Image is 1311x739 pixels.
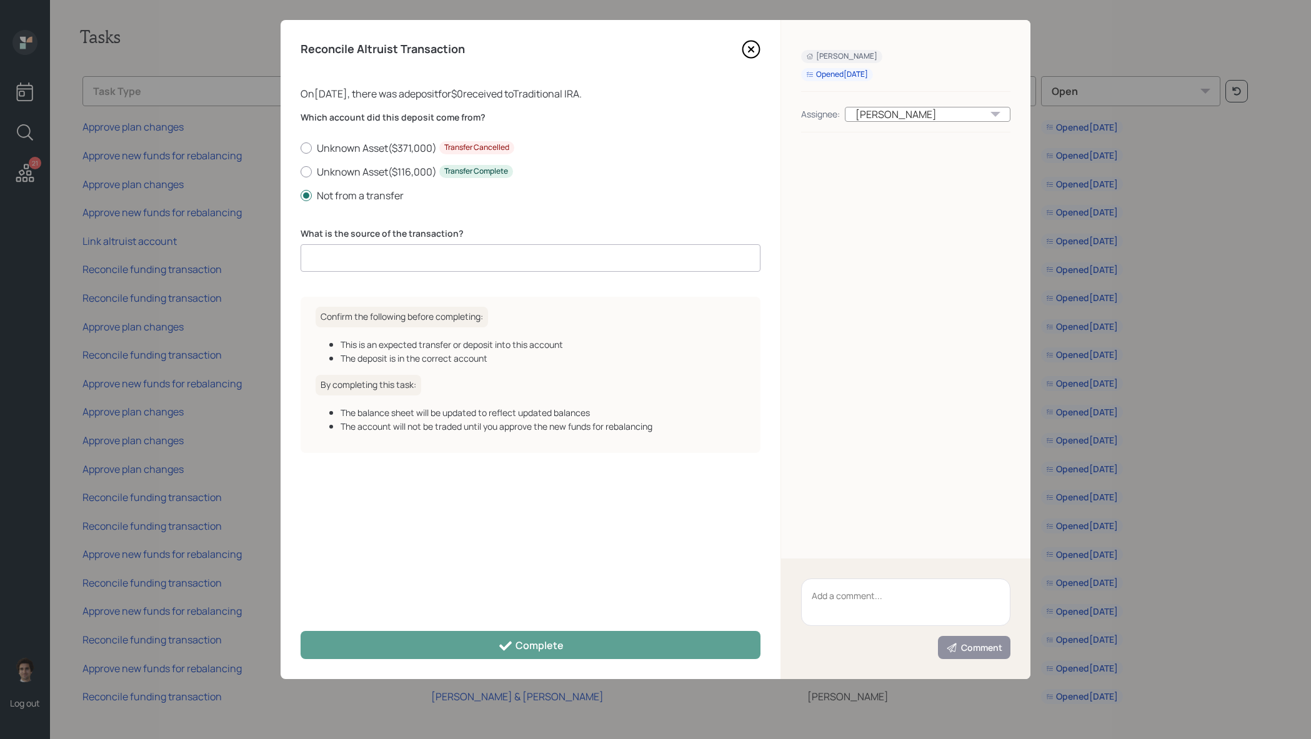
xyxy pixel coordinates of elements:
label: Unknown Asset ( $116,000 ) [301,165,760,179]
div: The deposit is in the correct account [341,352,745,365]
div: The balance sheet will be updated to reflect updated balances [341,406,745,419]
label: Which account did this deposit come from? [301,111,760,124]
div: [PERSON_NAME] [806,51,877,62]
button: Comment [938,636,1010,659]
h4: Reconcile Altruist Transaction [301,42,465,56]
div: Assignee: [801,107,840,121]
div: Complete [498,638,564,653]
div: On [DATE] , there was a deposit for $0 received to Traditional IRA . [301,86,760,101]
div: This is an expected transfer or deposit into this account [341,338,745,351]
div: Opened [DATE] [806,69,868,80]
div: Comment [946,642,1002,654]
h6: Confirm the following before completing: [316,307,488,327]
div: [PERSON_NAME] [845,107,1010,122]
div: Transfer Complete [444,166,508,177]
h6: By completing this task: [316,375,421,395]
label: Not from a transfer [301,189,760,202]
button: Complete [301,631,760,659]
label: What is the source of the transaction? [301,227,760,240]
label: Unknown Asset ( $371,000 ) [301,141,760,155]
div: Transfer Cancelled [444,142,509,153]
div: The account will not be traded until you approve the new funds for rebalancing [341,420,745,433]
